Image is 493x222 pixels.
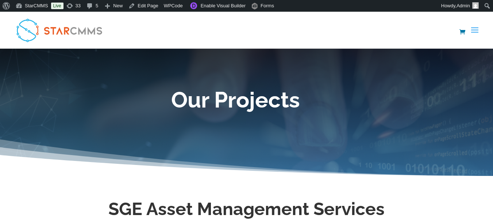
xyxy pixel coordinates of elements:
[457,3,470,8] span: Admin
[51,3,63,9] a: Live
[28,89,444,114] h1: Our Projects
[12,15,106,45] img: StarCMMS
[472,2,479,9] img: Image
